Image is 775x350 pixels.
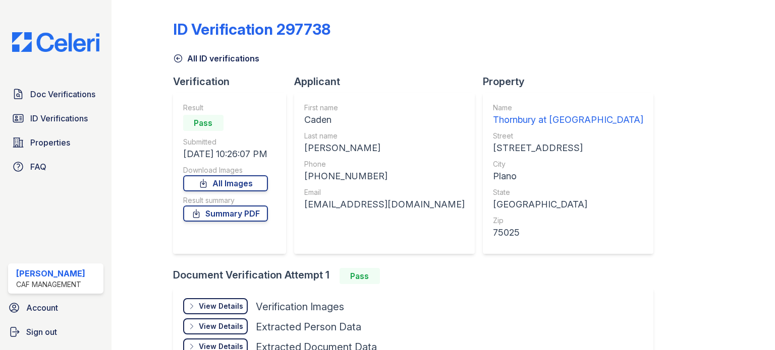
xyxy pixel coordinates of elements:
[183,147,268,161] div: [DATE] 10:26:07 PM
[183,195,268,205] div: Result summary
[26,326,57,338] span: Sign out
[199,321,243,331] div: View Details
[30,161,46,173] span: FAQ
[199,301,243,311] div: View Details
[4,322,107,342] a: Sign out
[30,112,88,124] span: ID Verifications
[183,205,268,222] a: Summary PDF
[304,169,465,183] div: [PHONE_NUMBER]
[304,113,465,127] div: Caden
[8,108,103,128] a: ID Verifications
[173,52,259,64] a: All ID verifications
[256,320,361,334] div: Extracted Person Data
[183,165,268,175] div: Download Images
[8,132,103,153] a: Properties
[183,115,224,131] div: Pass
[4,32,107,52] img: CE_Logo_Blue-a8612792a0a2168367f1c8372b55b34899dd931a85d93a1a3d3e32e68fde9ad4.png
[493,197,643,212] div: [GEOGRAPHIC_DATA]
[304,197,465,212] div: [EMAIL_ADDRESS][DOMAIN_NAME]
[493,226,643,240] div: 75025
[8,84,103,104] a: Doc Verifications
[493,187,643,197] div: State
[294,75,483,89] div: Applicant
[173,20,330,38] div: ID Verification 297738
[493,216,643,226] div: Zip
[493,159,643,169] div: City
[304,103,465,113] div: First name
[493,131,643,141] div: Street
[493,103,643,127] a: Name Thornbury at [GEOGRAPHIC_DATA]
[183,137,268,147] div: Submitted
[16,279,85,290] div: CAF Management
[493,169,643,183] div: Plano
[304,187,465,197] div: Email
[256,300,344,314] div: Verification Images
[493,141,643,155] div: [STREET_ADDRESS]
[16,267,85,279] div: [PERSON_NAME]
[8,157,103,177] a: FAQ
[493,113,643,127] div: Thornbury at [GEOGRAPHIC_DATA]
[26,302,58,314] span: Account
[30,88,95,100] span: Doc Verifications
[304,131,465,141] div: Last name
[30,136,70,149] span: Properties
[304,141,465,155] div: [PERSON_NAME]
[183,103,268,113] div: Result
[483,75,661,89] div: Property
[173,75,294,89] div: Verification
[304,159,465,169] div: Phone
[340,268,380,284] div: Pass
[493,103,643,113] div: Name
[173,268,661,284] div: Document Verification Attempt 1
[4,298,107,318] a: Account
[183,175,268,191] a: All Images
